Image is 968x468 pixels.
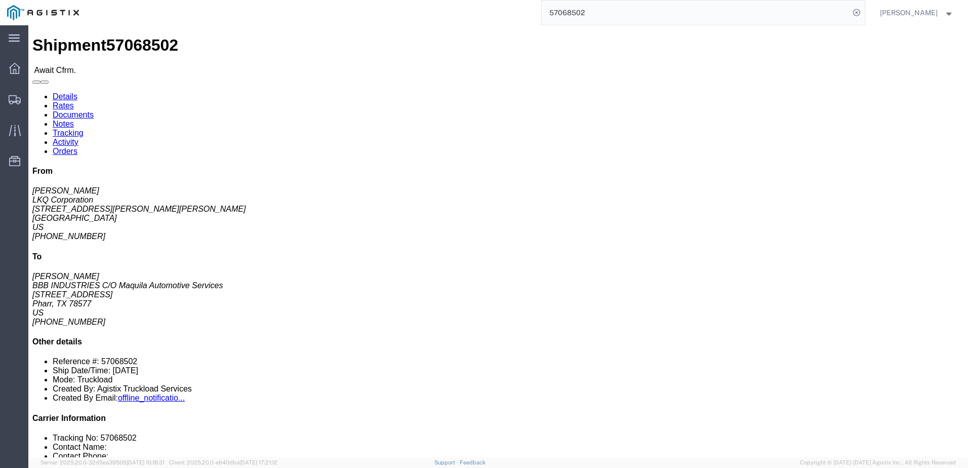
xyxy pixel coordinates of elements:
[28,25,968,457] iframe: FS Legacy Container
[127,459,165,465] span: [DATE] 10:18:31
[239,459,277,465] span: [DATE] 17:21:12
[434,459,460,465] a: Support
[41,459,165,465] span: Server: 2025.20.0-32d5ea39505
[879,7,954,19] button: [PERSON_NAME]
[800,458,956,467] span: Copyright © [DATE]-[DATE] Agistix Inc., All Rights Reserved
[460,459,486,465] a: Feedback
[542,1,850,25] input: Search for shipment number, reference number
[880,7,938,18] span: Nathan Seeley
[7,5,79,20] img: logo
[169,459,277,465] span: Client: 2025.20.0-e640dba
